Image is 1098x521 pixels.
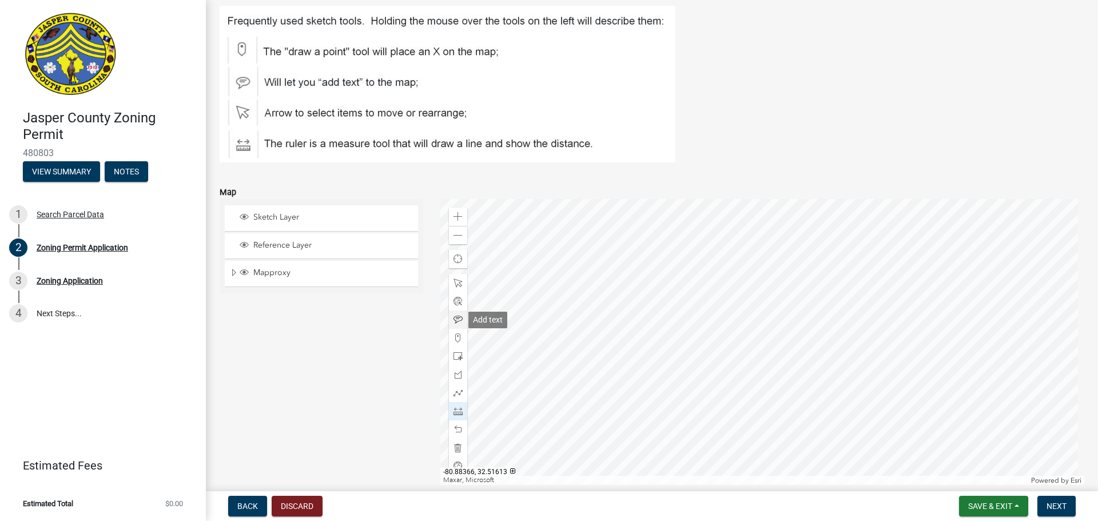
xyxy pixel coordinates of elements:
div: Mapproxy [238,268,414,279]
div: Powered by [1028,476,1084,485]
div: 4 [9,304,27,323]
div: Reference Layer [238,240,414,252]
div: Zoning Permit Application [37,244,128,252]
div: Zoning Application [37,277,103,285]
a: Esri [1071,476,1081,484]
div: Find my location [449,250,467,268]
wm-modal-confirm: Summary [23,168,100,177]
button: Notes [105,161,148,182]
h4: Jasper County Zoning Permit [23,110,197,143]
button: Save & Exit [959,496,1028,516]
span: $0.00 [165,500,183,507]
ul: Layer List [224,202,419,290]
span: 480803 [23,148,183,158]
li: Mapproxy [225,261,418,287]
div: Sketch Layer [238,212,414,224]
div: 3 [9,272,27,290]
label: Map [220,189,236,197]
img: Jasper County, South Carolina [23,12,118,98]
span: Back [237,502,258,511]
li: Sketch Layer [225,205,418,231]
div: 1 [9,205,27,224]
span: Sketch Layer [250,212,414,222]
div: Zoom in [449,208,467,226]
img: Map_Tools_0fa003cd-e548-4f90-a334-4a403d3e3701.JPG [220,6,675,162]
button: Next [1037,496,1076,516]
span: Expand [229,268,238,280]
wm-modal-confirm: Notes [105,168,148,177]
span: Save & Exit [968,502,1012,511]
div: Maxar, Microsoft [440,476,1029,485]
span: Reference Layer [250,240,414,250]
span: Estimated Total [23,500,73,507]
div: 2 [9,238,27,257]
div: Zoom out [449,226,467,244]
div: Add text [468,312,507,328]
span: Next [1047,502,1067,511]
button: View Summary [23,161,100,182]
button: Discard [272,496,323,516]
button: Back [228,496,267,516]
span: Mapproxy [250,268,414,278]
a: Estimated Fees [9,454,188,477]
div: Search Parcel Data [37,210,104,218]
li: Reference Layer [225,233,418,259]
